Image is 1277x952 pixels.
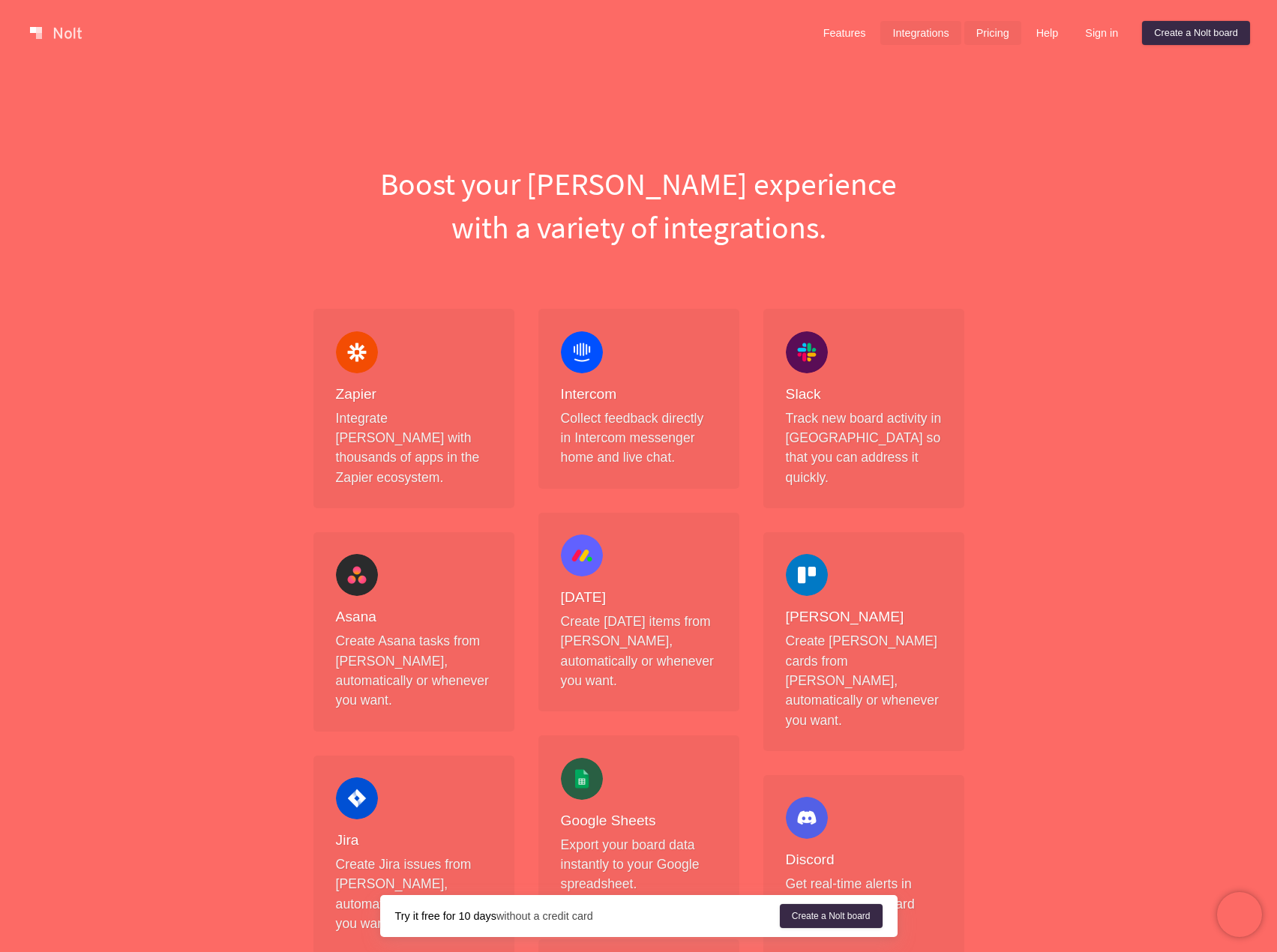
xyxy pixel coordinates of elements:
a: Features [811,21,878,45]
p: Get real-time alerts in Discord for new board activity. [786,874,942,933]
strong: Try it free for 10 days [395,910,496,922]
h1: Boost your [PERSON_NAME] experience with a variety of integrations. [301,162,976,249]
a: Integrations [880,21,961,45]
p: Create [PERSON_NAME] cards from [PERSON_NAME], automatically or whenever you want. [786,631,942,730]
a: Help [1024,21,1071,45]
p: Create Asana tasks from [PERSON_NAME], automatically or whenever you want. [336,631,492,711]
h4: [PERSON_NAME] [786,608,942,627]
h4: Asana [336,608,492,627]
p: Collect feedback directly in Intercom messenger home and live chat. [561,409,717,468]
p: Create Jira issues from [PERSON_NAME], automatically or whenever you want. [336,855,492,934]
h4: Google Sheets [561,812,717,831]
p: Export your board data instantly to your Google spreadsheet. [561,835,717,894]
h4: Intercom [561,385,717,404]
h4: [DATE] [561,588,717,607]
div: without a credit card [395,909,780,924]
p: Integrate [PERSON_NAME] with thousands of apps in the Zapier ecosystem. [336,409,492,488]
a: Sign in [1073,21,1130,45]
h4: Zapier [336,385,492,404]
h4: Jira [336,831,492,850]
h4: Slack [786,385,942,404]
a: Pricing [964,21,1021,45]
iframe: Chatra live chat [1217,892,1262,937]
a: Create a Nolt board [1142,21,1250,45]
p: Create [DATE] items from [PERSON_NAME], automatically or whenever you want. [561,612,717,691]
h4: Discord [786,851,942,870]
p: Track new board activity in [GEOGRAPHIC_DATA] so that you can address it quickly. [786,409,942,488]
a: Create a Nolt board [780,904,883,928]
